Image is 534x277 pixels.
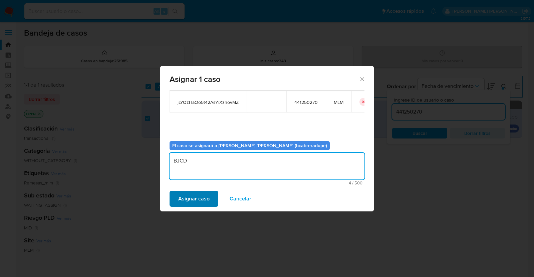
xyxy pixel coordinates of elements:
b: El caso se asignará a [PERSON_NAME] [PERSON_NAME] (bcabreradupe) [172,142,327,149]
span: Cancelar [230,191,251,206]
span: MLM [334,99,343,105]
button: Asignar caso [170,191,218,207]
textarea: BJCD [170,153,364,179]
button: Cancelar [221,191,260,207]
button: icon-button [359,98,367,106]
span: 441250270 [294,99,318,105]
span: Asignar 1 caso [170,75,359,83]
span: Asignar caso [178,191,210,206]
span: Máximo 500 caracteres [172,181,362,185]
span: jLYOzHaOo5t42AsYiXznovMZ [178,99,239,105]
button: Cerrar ventana [359,76,365,82]
div: assign-modal [160,66,374,211]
